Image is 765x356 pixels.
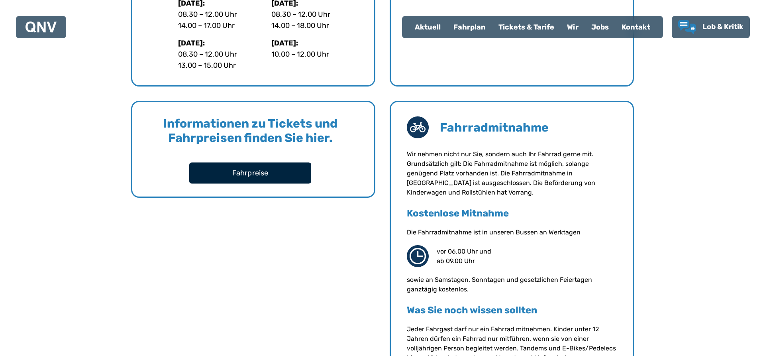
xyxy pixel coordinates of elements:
[190,163,310,183] a: Fahrpreise
[189,162,311,183] button: Fahrpreise
[407,149,617,197] section: Wir nehmen nicht nur Sie, sondern auch Ihr Fahrrad gerne mit. Grundsätzlich gilt: Die Fahrradmitn...
[678,20,743,34] a: Lob & Kritik
[271,9,358,31] p: 08.30 – 12.00 Uhr 14.00 – 18.00 Uhr
[271,49,358,60] p: 10.00 – 12.00 Uhr
[407,304,617,317] h4: Was Sie noch wissen sollten
[561,17,585,37] a: Wir
[447,17,492,37] a: Fahrplan
[585,17,615,37] a: Jobs
[178,37,265,49] p: [DATE]:
[407,207,617,220] h4: Kostenlose Mitnahme
[440,120,617,135] h4: Fahrradmitnahme
[615,17,657,37] a: Kontakt
[178,49,265,71] p: 08.30 – 12.00 Uhr 13.00 – 15.00 Uhr
[492,17,561,37] a: Tickets & Tarife
[437,247,524,266] p: vor 06.00 Uhr und ab 09.00 Uhr
[408,17,447,37] a: Aktuell
[702,22,743,31] span: Lob & Kritik
[407,275,617,294] div: sowie an Samstagen, Sonntagen und gesetzlichen Feiertagen ganztägig kostenlos.
[407,228,617,237] div: Die Fahrradmitnahme ist in unseren Bussen an Werktagen
[271,37,358,49] p: [DATE]:
[25,19,57,35] a: QNV Logo
[25,22,57,33] img: QNV Logo
[178,9,265,31] p: 08.30 – 12.00 Uhr 14.00 – 17.00 Uhr
[143,116,357,145] h4: Informationen zu Tickets und Fahrpreisen finden Sie hier.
